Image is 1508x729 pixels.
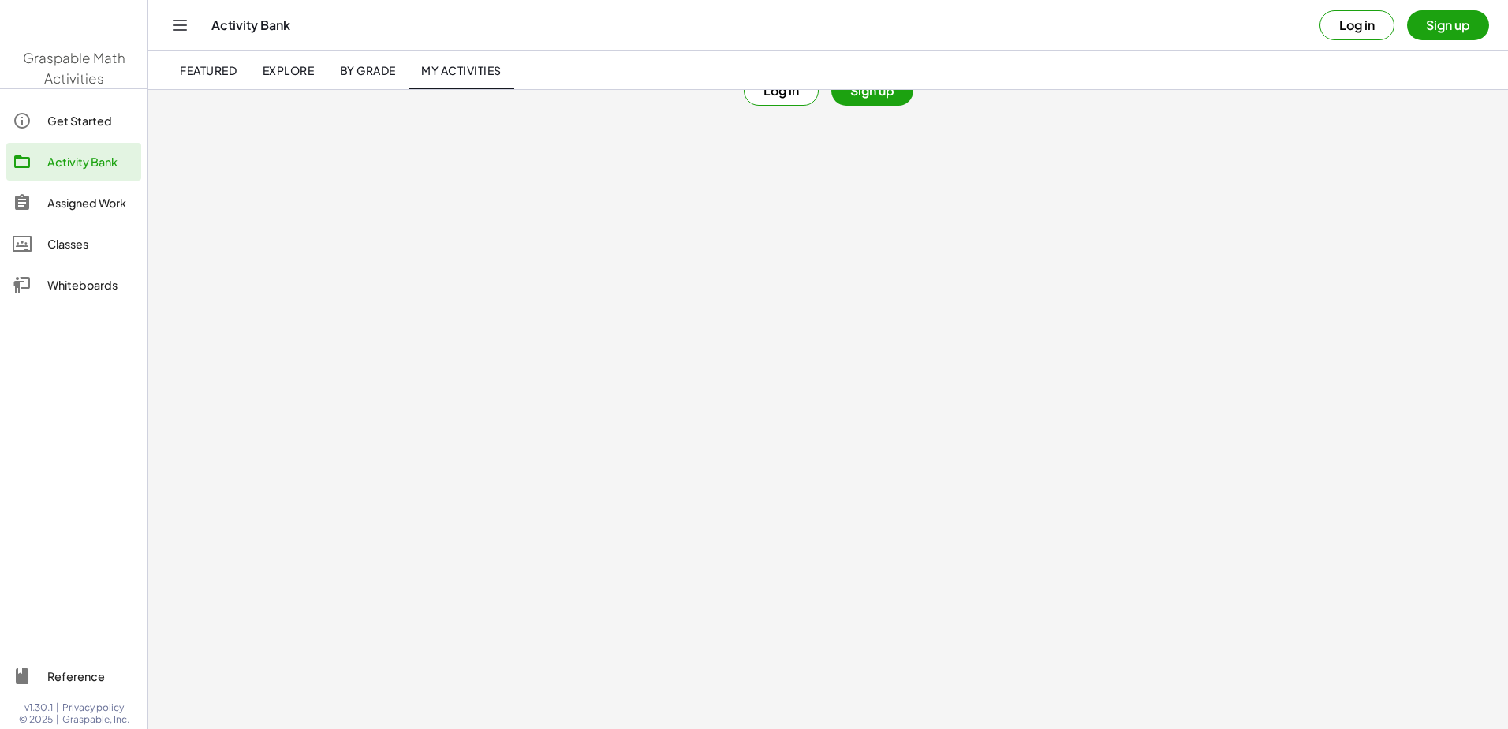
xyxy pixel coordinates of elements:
[19,713,53,726] span: © 2025
[1407,10,1489,40] button: Sign up
[47,234,135,253] div: Classes
[262,63,314,77] span: Explore
[47,152,135,171] div: Activity Bank
[744,76,819,106] button: Log in
[180,63,237,77] span: Featured
[62,701,129,714] a: Privacy policy
[6,102,141,140] a: Get Started
[167,13,192,38] button: Toggle navigation
[339,63,395,77] span: By Grade
[6,143,141,181] a: Activity Bank
[47,667,135,686] div: Reference
[421,63,502,77] span: My Activities
[56,701,59,714] span: |
[6,657,141,695] a: Reference
[1319,10,1394,40] button: Log in
[47,275,135,294] div: Whiteboards
[24,701,53,714] span: v1.30.1
[62,713,129,726] span: Graspable, Inc.
[831,76,913,106] button: Sign up
[6,266,141,304] a: Whiteboards
[47,193,135,212] div: Assigned Work
[47,111,135,130] div: Get Started
[6,184,141,222] a: Assigned Work
[23,49,125,87] span: Graspable Math Activities
[6,225,141,263] a: Classes
[56,713,59,726] span: |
